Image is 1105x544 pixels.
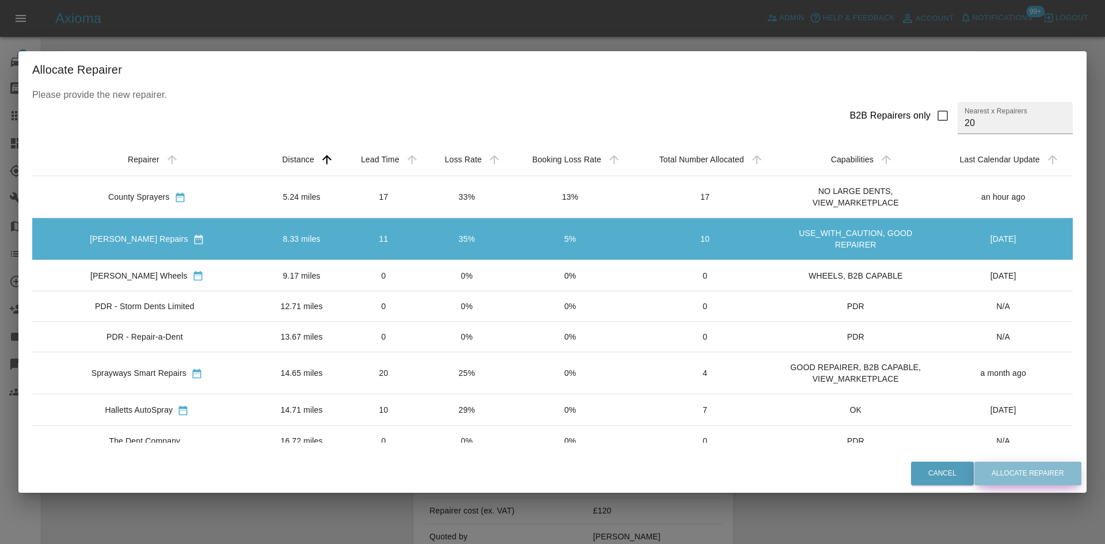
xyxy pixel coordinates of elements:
td: 0 [632,260,778,291]
div: Repairer [128,155,159,164]
div: [PERSON_NAME] Repairs [90,233,188,245]
td: 0% [508,352,632,394]
td: PDR [778,291,933,322]
div: B2B Repairers only [849,109,931,123]
td: 0 [341,322,425,352]
td: 33% [426,176,508,218]
td: 29% [426,394,508,425]
td: 13.67 miles [262,322,342,352]
td: 9.17 miles [262,260,342,291]
td: 7 [632,394,778,425]
td: N/A [933,291,1073,322]
td: 17 [632,176,778,218]
td: USE_WITH_CAUTION, GOOD REPAIRER [778,218,933,260]
div: Booking Loss Rate [532,155,601,164]
button: Allocate Repairer [974,462,1081,485]
div: Loss Rate [445,155,482,164]
td: 0% [508,394,632,425]
td: N/A [933,322,1073,352]
div: Sprayways Smart Repairs [92,367,186,379]
div: PDR - Repair-a-Dent [106,331,183,343]
div: Capabilities [831,155,874,164]
td: 0% [426,260,508,291]
td: PDR [778,425,933,456]
td: NO LARGE DENTS, VIEW_MARKETPLACE [778,176,933,218]
div: Halletts AutoSpray [105,404,173,416]
div: [PERSON_NAME] Wheels [90,270,188,281]
td: an hour ago [933,176,1073,218]
td: PDR [778,322,933,352]
td: OK [778,394,933,425]
td: 4 [632,352,778,394]
div: PDR - Storm Dents Limited [95,300,195,312]
td: 0% [508,291,632,322]
td: [DATE] [933,218,1073,260]
td: 10 [341,394,425,425]
td: 16.72 miles [262,425,342,456]
div: The Dent Company [109,435,180,447]
td: 14.71 miles [262,394,342,425]
td: [DATE] [933,394,1073,425]
td: 0% [426,425,508,456]
button: Cancel [911,462,974,485]
td: 17 [341,176,425,218]
td: a month ago [933,352,1073,394]
label: Nearest x Repairers [965,106,1027,116]
td: 35% [426,218,508,260]
p: Please provide the new repairer. [32,88,1073,102]
td: [DATE] [933,260,1073,291]
td: 0 [341,425,425,456]
td: 11 [341,218,425,260]
td: 12.71 miles [262,291,342,322]
td: 10 [632,218,778,260]
td: 5.24 miles [262,176,342,218]
td: GOOD REPAIRER, B2B CAPABLE, VIEW_MARKETPLACE [778,352,933,394]
td: 0 [341,291,425,322]
div: County Sprayers [108,191,170,203]
td: 5% [508,218,632,260]
td: 0% [508,260,632,291]
td: 0% [426,322,508,352]
div: Lead Time [361,155,399,164]
td: 0% [426,291,508,322]
td: WHEELS, B2B CAPABLE [778,260,933,291]
td: 8.33 miles [262,218,342,260]
td: 0% [508,322,632,352]
td: 14.65 miles [262,352,342,394]
td: 0 [341,260,425,291]
td: 20 [341,352,425,394]
td: 0 [632,322,778,352]
td: 13% [508,176,632,218]
td: 0% [508,425,632,456]
div: Distance [282,155,314,164]
td: N/A [933,425,1073,456]
h2: Allocate Repairer [18,51,1087,88]
div: Last Calendar Update [960,155,1040,164]
div: Total Number Allocated [659,155,744,164]
td: 25% [426,352,508,394]
td: 0 [632,291,778,322]
td: 0 [632,425,778,456]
